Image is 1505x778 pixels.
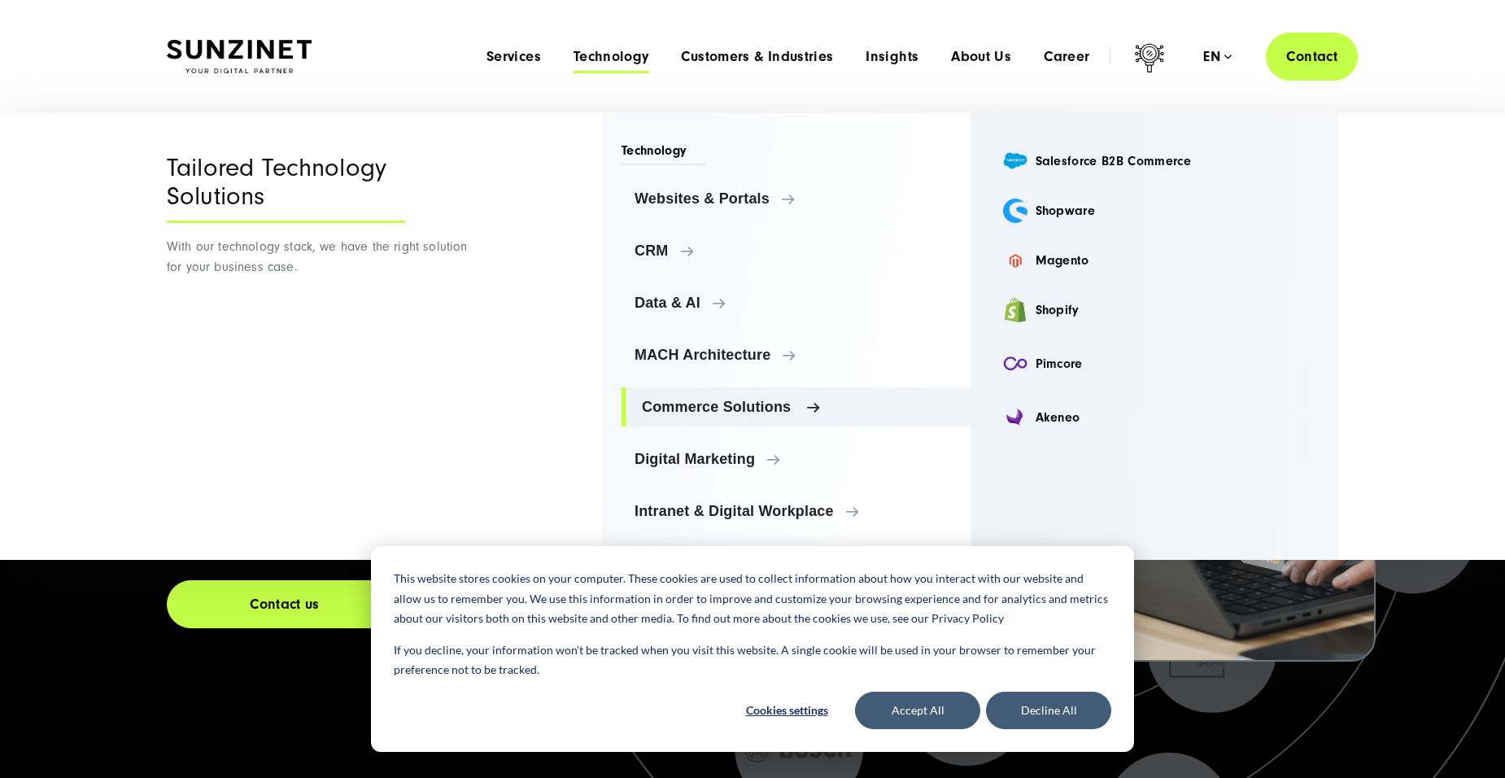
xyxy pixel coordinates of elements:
[622,335,971,374] a: MACH Architecture
[622,142,706,165] span: Technology
[990,394,1320,441] a: Akeneo
[622,492,971,531] a: Intranet & Digital Workplace
[635,295,958,311] span: Data & AI
[866,49,918,65] a: Insights
[642,399,958,415] span: Commerce Solutions
[990,286,1320,334] a: Shopify
[724,692,849,729] button: Cookies settings
[990,187,1320,234] a: Shopware
[394,640,1111,680] p: If you decline, your information won’t be tracked when you visit this website. A single cookie wi...
[681,49,833,65] a: Customers & Industries
[855,692,980,729] button: Accept All
[622,231,971,270] a: CRM
[635,347,958,363] span: MACH Architecture
[622,179,971,218] a: Websites & Portals
[486,49,541,65] a: Services
[622,283,971,322] a: Data & AI
[635,243,958,259] span: CRM
[635,503,958,519] span: Intranet & Digital Workplace
[1044,49,1089,65] a: Career
[394,569,1111,629] p: This website stores cookies on your computer. These cookies are used to collect information about...
[986,692,1111,729] button: Decline All
[635,190,958,207] span: Websites & Portals
[1266,33,1358,81] a: Contact
[167,40,312,74] img: SUNZINET Full Service Digital Agentur
[990,340,1320,387] a: Pimcore
[990,241,1320,280] a: Magento
[371,546,1134,752] div: Cookie banner
[167,154,405,223] div: Tailored Technology Solutions
[951,49,1011,65] a: About Us
[622,387,971,426] a: Commerce Solutions
[635,451,958,467] span: Digital Marketing
[1203,49,1232,65] div: en
[990,141,1320,181] a: Salesforce B2B Commerce
[622,439,971,479] a: Digital Marketing
[574,49,649,65] a: Technology
[167,237,472,278] p: With our technology stack, we have the right solution for your business case.
[167,580,403,628] a: Contact us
